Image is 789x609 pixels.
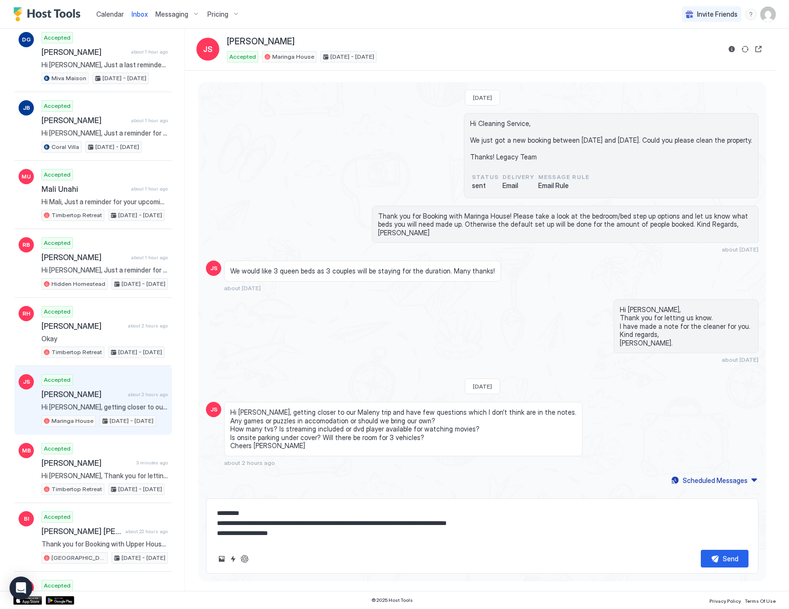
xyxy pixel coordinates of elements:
[41,526,122,536] span: [PERSON_NAME] [PERSON_NAME]
[51,74,86,83] span: Miva Maison
[96,9,124,19] a: Calendar
[44,444,71,453] span: Accepted
[41,389,124,399] span: [PERSON_NAME]
[538,181,589,190] span: Email Rule
[51,348,102,357] span: Timbertop Retreat
[210,405,217,414] span: JS
[44,170,71,179] span: Accepted
[10,577,32,599] div: Open Intercom Messenger
[753,43,764,55] button: Open reservation
[44,307,71,316] span: Accepted
[51,280,105,288] span: Hidden Homestead
[620,305,752,347] span: Hi [PERSON_NAME], Thank you for letting us know. I have made a note for the cleaner for you. Kind...
[22,309,31,318] span: RH
[51,554,105,562] span: [GEOGRAPHIC_DATA]
[41,47,127,57] span: [PERSON_NAME]
[51,143,79,151] span: Coral Villa
[709,598,741,604] span: Privacy Policy
[21,172,31,181] span: MU
[23,104,30,112] span: JB
[224,459,275,466] span: about 2 hours ago
[41,184,127,194] span: Mali Unahi
[24,514,29,523] span: BI
[502,181,534,190] span: Email
[44,102,71,110] span: Accepted
[131,49,168,55] span: about 1 hour ago
[378,212,752,237] span: Thank you for Booking with Maringa House! Please take a look at the bedroom/bed step up options a...
[44,239,71,247] span: Accepted
[472,181,499,190] span: sent
[41,198,168,206] span: Hi Mali, Just a reminder for your upcoming stay at [GEOGRAPHIC_DATA]! I hope you are looking forw...
[697,10,738,19] span: Invite Friends
[136,460,168,466] span: 3 minutes ago
[203,43,213,55] span: JS
[224,284,261,292] span: about [DATE]
[745,598,776,604] span: Terms Of Use
[723,554,738,564] div: Send
[51,211,102,220] span: Timbertop Retreat
[131,186,168,192] span: about 1 hour ago
[118,348,162,357] span: [DATE] - [DATE]
[272,52,314,61] span: Maringa House
[230,408,576,450] span: Hi [PERSON_NAME], getting closer to our Maleny trip and have few questions which I don’t think ar...
[538,173,589,181] span: Message Rule
[41,321,124,331] span: [PERSON_NAME]
[125,528,168,535] span: about 22 hours ago
[41,458,133,468] span: [PERSON_NAME]
[739,43,751,55] button: Sync reservation
[722,246,758,253] span: about [DATE]
[371,597,413,603] span: © 2025 Host Tools
[22,241,30,249] span: RB
[722,356,758,363] span: about [DATE]
[330,52,374,61] span: [DATE] - [DATE]
[701,550,748,567] button: Send
[473,383,492,390] span: [DATE]
[709,595,741,605] a: Privacy Policy
[13,7,85,21] a: Host Tools Logo
[41,252,127,262] span: [PERSON_NAME]
[227,36,295,47] span: [PERSON_NAME]
[41,335,168,343] span: Okay
[41,403,168,411] span: Hi [PERSON_NAME], getting closer to our Maleny trip and have few questions which I don’t think ar...
[472,173,499,181] span: status
[41,115,127,125] span: [PERSON_NAME]
[239,553,250,565] button: ChatGPT Auto Reply
[726,43,738,55] button: Reservation information
[128,391,168,398] span: about 2 hours ago
[102,74,146,83] span: [DATE] - [DATE]
[132,9,148,19] a: Inbox
[216,553,227,565] button: Upload image
[46,596,74,605] a: Google Play Store
[229,52,256,61] span: Accepted
[23,378,30,386] span: JS
[760,7,776,22] div: User profile
[118,485,162,493] span: [DATE] - [DATE]
[41,129,168,137] span: Hi [PERSON_NAME], Just a reminder for your upcoming stay at [GEOGRAPHIC_DATA]. I hope you are loo...
[118,211,162,220] span: [DATE] - [DATE]
[128,323,168,329] span: about 2 hours ago
[122,280,165,288] span: [DATE] - [DATE]
[22,446,31,455] span: MB
[41,472,168,480] span: Hi [PERSON_NAME], Thank you for letting me know. I have informed the cleaner for you. Please ensu...
[227,553,239,565] button: Quick reply
[41,61,168,69] span: Hi [PERSON_NAME], Just a last reminder for your upcoming stay at [GEOGRAPHIC_DATA]! I hope you ar...
[44,376,71,384] span: Accepted
[207,10,228,19] span: Pricing
[44,581,71,590] span: Accepted
[155,10,188,19] span: Messaging
[230,267,495,275] span: We would like 3 queen beds as 3 couples will be staying for the duration. Many thanks!
[502,173,534,181] span: Delivery
[44,513,71,521] span: Accepted
[122,554,165,562] span: [DATE] - [DATE]
[745,9,757,20] div: menu
[13,596,42,605] div: App Store
[110,417,154,425] span: [DATE] - [DATE]
[95,143,139,151] span: [DATE] - [DATE]
[131,117,168,124] span: about 1 hour ago
[210,264,217,273] span: JS
[41,540,168,548] span: Thank you for Booking with Upper House! We hope you are looking forward to your stay. Check in an...
[41,266,168,274] span: Hi [PERSON_NAME], Just a reminder for your upcoming stay at [GEOGRAPHIC_DATA]! I hope you are loo...
[51,417,93,425] span: Maringa House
